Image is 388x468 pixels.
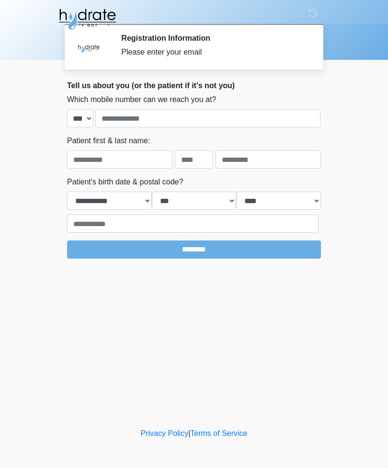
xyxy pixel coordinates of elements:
h2: Tell us about you (or the patient if it's not you) [67,81,321,90]
label: Which mobile number can we reach you at? [67,94,216,105]
a: Terms of Service [190,429,247,437]
a: | [188,429,190,437]
img: Agent Avatar [74,34,103,62]
div: Please enter your email [121,46,307,58]
a: Privacy Policy [141,429,189,437]
label: Patient first & last name: [67,135,150,147]
img: Hydrate IV Bar - Fort Collins Logo [57,7,117,31]
label: Patient's birth date & postal code? [67,176,183,188]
